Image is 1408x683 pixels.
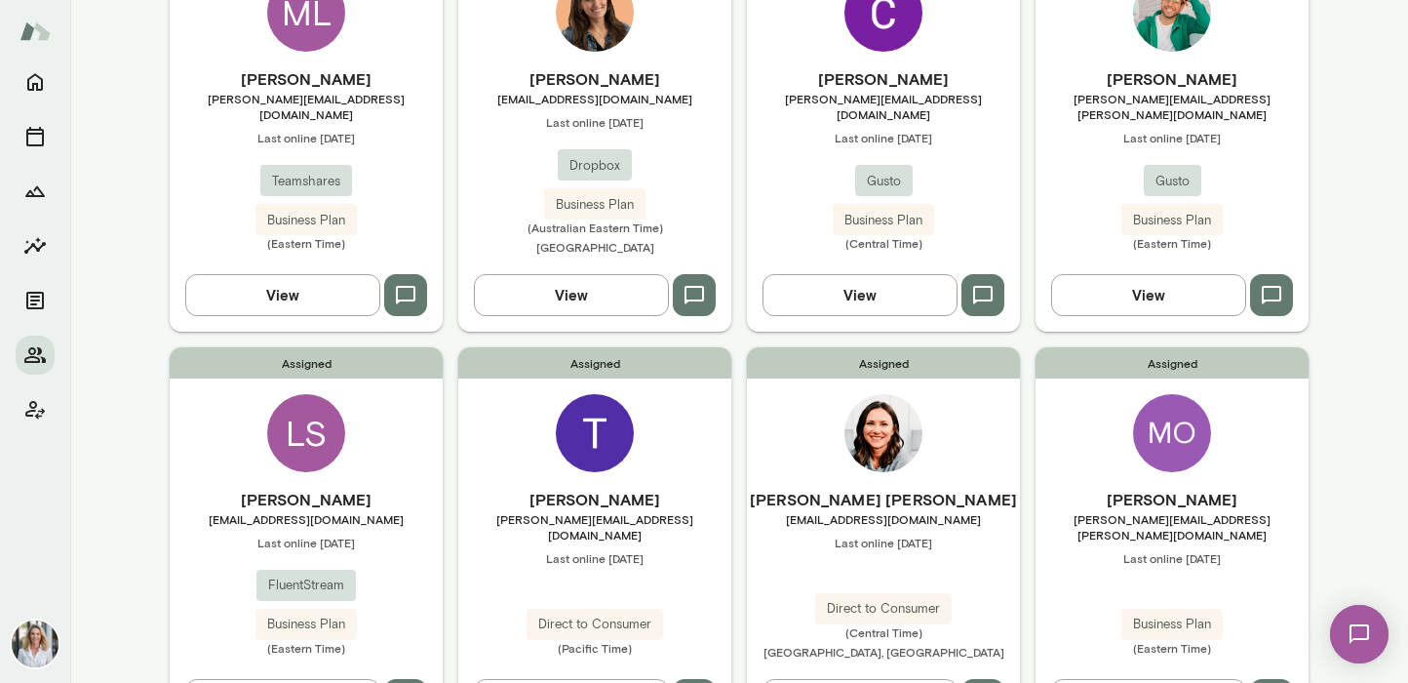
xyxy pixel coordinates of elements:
span: Last online [DATE] [170,130,443,145]
span: Assigned [170,347,443,379]
img: Taylor Wong [556,394,634,472]
span: Direct to Consumer [815,599,952,619]
span: (Australian Eastern Time) [458,220,731,235]
span: (Eastern Time) [170,640,443,656]
span: Gusto [855,172,913,191]
span: Last online [DATE] [1036,130,1309,145]
h6: [PERSON_NAME] [170,488,443,511]
h6: [PERSON_NAME] [458,67,731,91]
span: Assigned [747,347,1020,379]
span: Assigned [458,347,731,379]
span: [GEOGRAPHIC_DATA] [536,240,654,254]
span: Last online [DATE] [458,114,731,130]
span: FluentStream [256,576,356,595]
span: Business Plan [833,211,934,230]
span: Last online [DATE] [170,535,443,550]
h6: [PERSON_NAME] [747,67,1020,91]
button: View [185,274,380,315]
span: [PERSON_NAME][EMAIL_ADDRESS][PERSON_NAME][DOMAIN_NAME] [1036,91,1309,122]
span: (Eastern Time) [170,235,443,251]
h6: [PERSON_NAME] [170,67,443,91]
span: [EMAIL_ADDRESS][DOMAIN_NAME] [458,91,731,106]
span: Last online [DATE] [747,535,1020,550]
img: Leigh Anna Sodac [844,394,922,472]
span: Last online [DATE] [458,550,731,566]
button: Home [16,62,55,101]
button: Growth Plan [16,172,55,211]
span: (Eastern Time) [1036,235,1309,251]
img: Mento [20,13,51,50]
span: [GEOGRAPHIC_DATA], [GEOGRAPHIC_DATA] [763,645,1004,659]
span: Gusto [1144,172,1201,191]
span: Business Plan [544,195,645,215]
span: [PERSON_NAME][EMAIL_ADDRESS][DOMAIN_NAME] [170,91,443,122]
button: Documents [16,281,55,320]
span: [PERSON_NAME][EMAIL_ADDRESS][DOMAIN_NAME] [747,91,1020,122]
span: Assigned [1036,347,1309,379]
button: View [763,274,958,315]
span: [PERSON_NAME][EMAIL_ADDRESS][DOMAIN_NAME] [458,511,731,542]
span: Dropbox [558,156,632,176]
span: [EMAIL_ADDRESS][DOMAIN_NAME] [170,511,443,527]
button: Client app [16,390,55,429]
button: View [1051,274,1246,315]
h6: [PERSON_NAME] [1036,488,1309,511]
div: LS [267,394,345,472]
span: (Pacific Time) [458,640,731,656]
h6: [PERSON_NAME] [458,488,731,511]
span: Last online [DATE] [747,130,1020,145]
span: Direct to Consumer [527,615,663,634]
button: View [474,274,669,315]
span: (Central Time) [747,235,1020,251]
h6: [PERSON_NAME] [PERSON_NAME] [747,488,1020,511]
button: Sessions [16,117,55,156]
img: Molly Wolfe [1133,394,1211,472]
span: (Eastern Time) [1036,640,1309,656]
span: Business Plan [1121,211,1223,230]
button: Insights [16,226,55,265]
img: Jennifer Palazzo [12,621,59,667]
span: [PERSON_NAME][EMAIL_ADDRESS][PERSON_NAME][DOMAIN_NAME] [1036,511,1309,542]
span: (Central Time) [747,624,1020,640]
span: Business Plan [255,615,357,634]
h6: [PERSON_NAME] [1036,67,1309,91]
span: Teamshares [260,172,352,191]
button: Members [16,336,55,375]
span: [EMAIL_ADDRESS][DOMAIN_NAME] [747,511,1020,527]
span: Business Plan [1121,615,1223,634]
span: Business Plan [255,211,357,230]
span: Last online [DATE] [1036,550,1309,566]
